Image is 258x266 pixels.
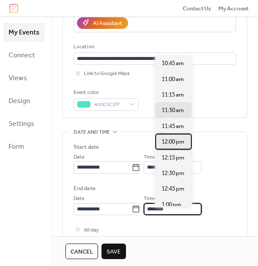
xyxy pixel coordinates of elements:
span: Show date only [84,235,118,243]
span: Views [9,72,27,85]
span: 1:00 pm [162,200,182,209]
span: 11:15 am [162,91,184,99]
span: 10:45 am [162,59,184,68]
div: Event color [74,88,137,97]
span: Date and time [74,128,110,136]
span: My Events [9,26,40,39]
a: Connect [3,46,45,64]
span: All day [84,226,99,235]
span: 11:45 am [162,122,184,131]
button: Save [101,244,126,259]
a: Settings [3,114,45,133]
a: Contact Us [183,4,211,13]
span: Cancel [71,247,93,256]
button: Cancel [65,244,98,259]
span: Date [74,194,84,203]
div: End date [74,184,95,193]
span: 12:00 pm [162,138,185,146]
span: 12:45 pm [162,185,185,193]
span: Link to Google Maps [84,69,130,78]
span: Design [9,94,30,108]
span: Save [107,247,121,256]
a: Design [3,91,45,110]
span: #50E3C2FF [94,100,125,109]
span: Form [9,140,24,153]
span: My Account [218,4,249,13]
a: Form [3,137,45,156]
a: Views [3,69,45,87]
div: Location [74,43,234,51]
div: AI Assistant [93,19,122,28]
span: Date [74,153,84,162]
span: 12:15 pm [162,153,185,162]
span: Connect [9,49,35,62]
span: Time [144,194,155,203]
button: AI Assistant [77,17,128,28]
span: 11:00 am [162,75,184,84]
span: 12:30 pm [162,169,185,178]
img: logo [9,3,18,13]
a: My Account [218,4,249,13]
a: My Events [3,23,45,41]
span: Settings [9,117,34,131]
div: Start date [74,143,99,151]
span: 11:30 am [162,106,184,115]
span: Time [144,153,155,162]
span: Contact Us [183,4,211,13]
